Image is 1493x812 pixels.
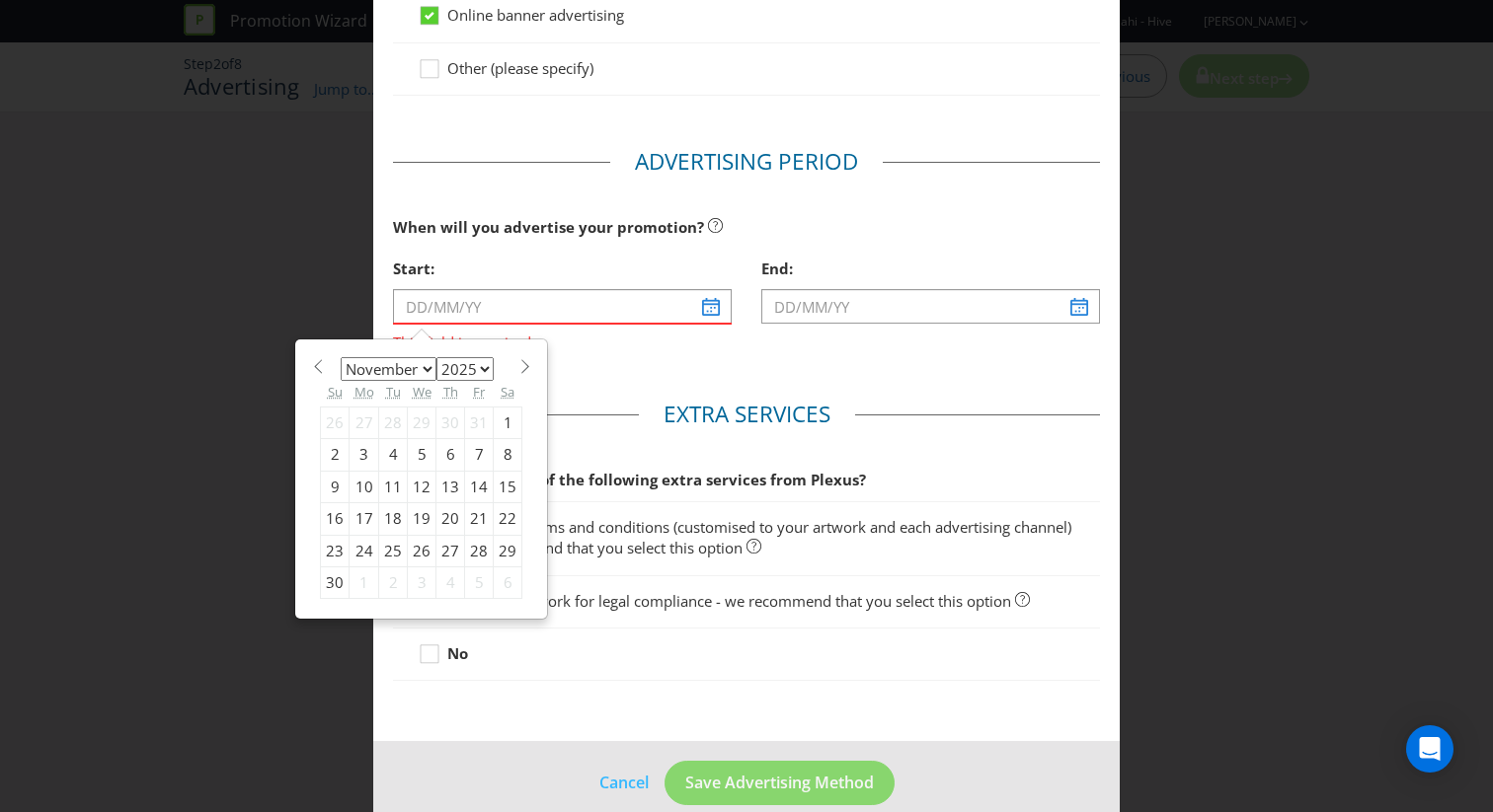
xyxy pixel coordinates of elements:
div: 10 [350,471,379,502]
div: 27 [436,535,465,566]
div: 9 [321,471,350,502]
span: Online banner advertising [447,5,624,25]
div: 23 [321,535,350,566]
legend: Advertising Period [610,146,883,178]
div: 19 [408,503,436,535]
abbr: Sunday [328,383,343,401]
div: 5 [408,439,436,471]
div: 25 [379,535,408,566]
span: Review of artwork for legal compliance - we recommend that you select this option [447,591,1011,611]
div: Open Intercom Messenger [1406,725,1454,773]
div: 4 [436,567,465,599]
div: 7 [465,439,494,471]
span: Other (please specify) [447,58,593,78]
div: 24 [350,535,379,566]
div: 11 [379,471,408,502]
div: Start: [393,249,732,289]
div: 31 [465,406,494,438]
div: 3 [408,567,436,599]
div: 1 [350,567,379,599]
abbr: Thursday [443,383,458,401]
div: 22 [494,503,522,535]
abbr: Monday [354,383,374,401]
a: Cancel [598,771,650,795]
div: 6 [436,439,465,471]
div: 16 [321,503,350,535]
div: 26 [321,406,350,438]
div: 21 [465,503,494,535]
span: Would you like any of the following extra services from Plexus? [393,470,866,489]
abbr: Tuesday [386,383,401,401]
div: 4 [379,439,408,471]
div: 18 [379,503,408,535]
strong: No [447,643,468,663]
span: Save Advertising Method [685,772,874,793]
abbr: Saturday [501,383,514,401]
div: 5 [465,567,494,599]
legend: Extra Services [639,399,855,430]
input: DD/MM/YY [761,289,1100,324]
div: 29 [494,535,522,566]
div: 20 [436,503,465,535]
span: When will you advertise your promotion? [393,217,704,237]
div: 27 [350,406,379,438]
button: Save Advertising Method [665,761,895,805]
input: DD/MM/YY [393,289,732,324]
abbr: Wednesday [413,383,432,401]
abbr: Friday [473,383,485,401]
div: 1 [494,406,522,438]
div: 2 [321,439,350,471]
span: This field is required [393,325,732,353]
div: 3 [350,439,379,471]
div: 17 [350,503,379,535]
div: 26 [408,535,436,566]
div: 30 [321,567,350,599]
div: 28 [379,406,408,438]
div: 14 [465,471,494,502]
div: 6 [494,567,522,599]
div: 30 [436,406,465,438]
div: 2 [379,567,408,599]
div: 15 [494,471,522,502]
div: 29 [408,406,436,438]
div: 12 [408,471,436,502]
div: End: [761,249,1100,289]
div: 8 [494,439,522,471]
div: 13 [436,471,465,502]
span: Short form terms and conditions (customised to your artwork and each advertising channel) - we re... [447,517,1071,557]
div: 28 [465,535,494,566]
